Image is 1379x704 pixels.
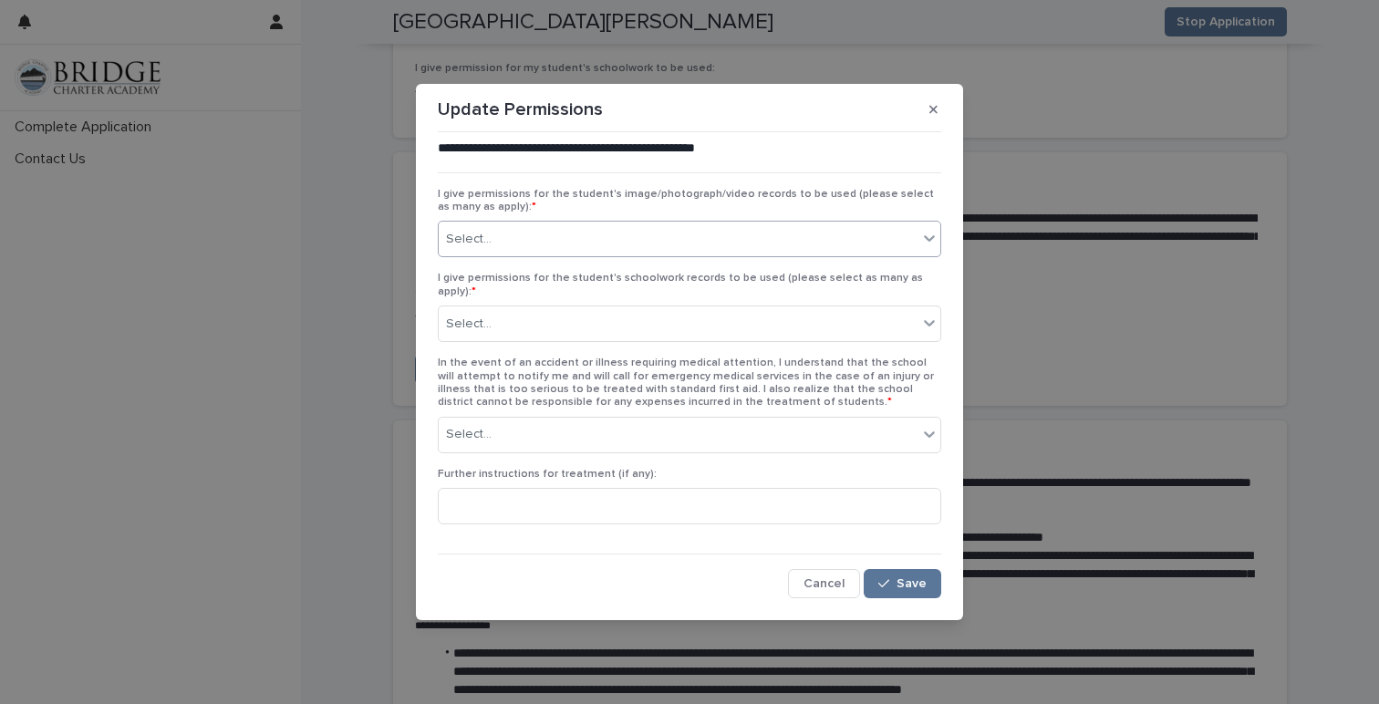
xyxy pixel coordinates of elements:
span: Further instructions for treatment (if any): [438,469,657,480]
button: Save [864,569,941,598]
div: Select... [446,230,492,249]
p: Update Permissions [438,98,603,120]
span: I give permissions for the student's schoolwork records to be used (please select as many as apply): [438,273,923,296]
span: Save [897,577,927,590]
span: I give permissions for the student's image/photograph/video records to be used (please select as ... [438,189,934,212]
button: Cancel [788,569,860,598]
div: Select... [446,425,492,444]
span: In the event of an accident or illness requiring medical attention, I understand that the school ... [438,357,934,408]
span: Cancel [804,577,845,590]
div: Select... [446,315,492,334]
